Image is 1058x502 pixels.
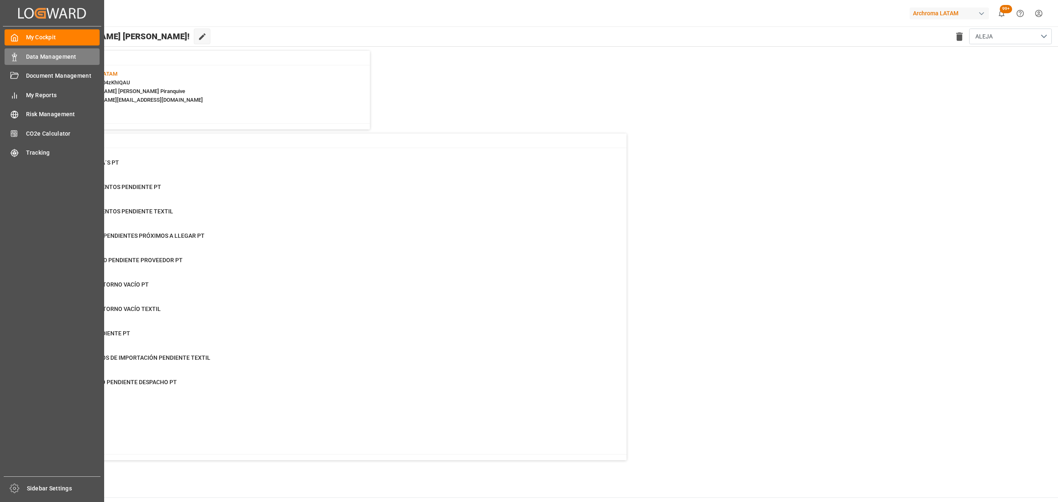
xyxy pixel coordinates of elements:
a: 8BL RELEASEFinal Delivery [43,402,616,420]
span: 99+ [1000,5,1012,13]
a: Data Management [5,48,100,65]
a: My Cockpit [5,29,100,45]
span: CO2e Calculator [26,129,100,138]
span: Sidebar Settings [27,484,101,493]
div: Archroma LATAM [910,7,989,19]
span: Hello [PERSON_NAME] [PERSON_NAME]! [34,29,190,44]
span: DISPONIBILIDAD PENDIENTE PROVEEDOR PT [63,257,183,263]
a: Document Management [5,68,100,84]
button: Help Center [1011,4,1029,23]
a: Risk Management [5,106,100,122]
span: : [PERSON_NAME] [PERSON_NAME] Piranquive [74,88,185,94]
span: PAGO DERECHOS DE IMPORTACIÓN PENDIENTE TEXTIL [63,354,210,361]
span: PAGADOS PERO PENDIENTE DESPACHO PT [63,379,177,385]
a: 105PAGO DERECHOS DE IMPORTACIÓN PENDIENTE TEXTILFinal Delivery [43,354,616,371]
a: 45DISPONIBILIDAD PENDIENTE PROVEEDOR PTPurchase Orders [43,256,616,273]
a: CO2e Calculator [5,125,100,141]
span: PENDIENTE RETORNO VACÍO TEXTIL [63,306,161,312]
button: Archroma LATAM [910,5,992,21]
span: Document Management [26,72,100,80]
span: My Cockpit [26,33,100,42]
a: 9CAMBIO DE ETA´S PTContainer Schema [43,158,616,176]
a: 10ENVIO DOCUMENTOS PENDIENTE TEXTILPurchase Orders [43,207,616,225]
span: Data Management [26,53,100,61]
a: 5PAGADOS PERO PENDIENTE DESPACHO PTFinal Delivery [43,378,616,395]
span: PENDIENTE RETORNO VACÍO PT [63,281,149,288]
span: ENVIO DOCUMENTOS PENDIENTE TEXTIL [63,208,173,215]
a: Tracking [5,145,100,161]
button: open menu [969,29,1052,44]
span: ALEJA [975,32,993,41]
a: 162DOCUMENTOS PENDIENTES PRÓXIMOS A LLEGAR PTPurchase Orders [43,232,616,249]
a: 0PENDIENTE RETORNO VACÍO TEXTILFinal Delivery [43,305,616,322]
a: 0PENDIENTE RETORNO VACÍO PTFinal Delivery [43,280,616,298]
button: show 101 new notifications [992,4,1011,23]
span: : [PERSON_NAME][EMAIL_ADDRESS][DOMAIN_NAME] [74,97,203,103]
span: My Reports [26,91,100,100]
span: Risk Management [26,110,100,119]
a: 0ENVIO DOCUMENTOS PENDIENTE PTPurchase Orders [43,183,616,200]
span: Tracking [26,148,100,157]
a: 0ENTREGA PENDIENTE PTFinal Delivery [43,329,616,347]
span: DOCUMENTOS PENDIENTES PRÓXIMOS A LLEGAR PT [63,232,205,239]
a: My Reports [5,87,100,103]
span: ENVIO DOCUMENTOS PENDIENTE PT [63,184,161,190]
